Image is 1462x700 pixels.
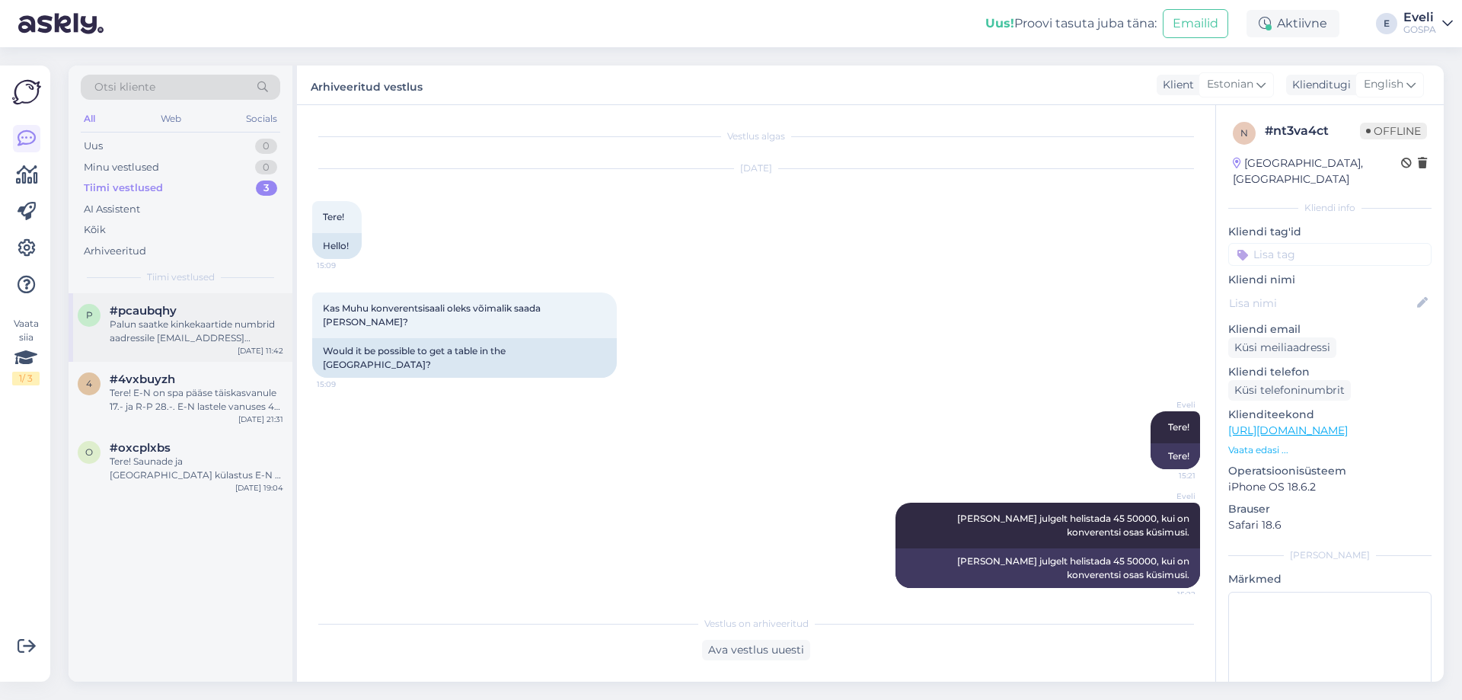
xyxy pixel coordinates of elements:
[1228,424,1348,437] a: [URL][DOMAIN_NAME]
[86,378,92,389] span: 4
[1364,76,1403,93] span: English
[158,109,184,129] div: Web
[985,16,1014,30] b: Uus!
[317,379,374,390] span: 15:09
[110,304,177,318] span: #pcaubqhy
[323,211,344,222] span: Tere!
[1228,517,1432,533] p: Safari 18.6
[1229,295,1414,312] input: Lisa nimi
[1403,11,1453,36] a: EveliGOSPA
[1286,77,1351,93] div: Klienditugi
[1228,463,1432,479] p: Operatsioonisüsteem
[86,309,93,321] span: p
[1228,337,1336,358] div: Küsi meiliaadressi
[12,78,41,107] img: Askly Logo
[1138,399,1195,411] span: Eveli
[243,109,280,129] div: Socials
[1138,470,1195,481] span: 15:21
[1228,224,1432,240] p: Kliendi tag'id
[312,129,1200,143] div: Vestlus algas
[1228,443,1432,457] p: Vaata edasi ...
[1376,13,1397,34] div: E
[147,270,215,284] span: Tiimi vestlused
[1228,479,1432,495] p: iPhone OS 18.6.2
[1228,364,1432,380] p: Kliendi telefon
[1228,243,1432,266] input: Lisa tag
[985,14,1157,33] div: Proovi tasuta juba täna:
[702,640,810,660] div: Ava vestlus uuesti
[317,260,374,271] span: 15:09
[311,75,423,95] label: Arhiveeritud vestlus
[323,302,543,328] span: Kas Muhu konverentsisaali oleks võimalik saada [PERSON_NAME]?
[238,345,283,356] div: [DATE] 11:42
[110,441,171,455] span: #oxcplxbs
[84,139,103,154] div: Uus
[1265,122,1360,140] div: # nt3va4ct
[312,338,617,378] div: Would it be possible to get a table in the [GEOGRAPHIC_DATA]?
[110,318,283,345] div: Palun saatke kinkekaartide numbrid aadressile [EMAIL_ADDRESS][DOMAIN_NAME] ja müügiosakond suhtle...
[1151,443,1200,469] div: Tere!
[84,244,146,259] div: Arhiveeritud
[704,617,809,631] span: Vestlus on arhiveeritud
[110,372,175,386] span: #4vxbuyzh
[1233,155,1401,187] div: [GEOGRAPHIC_DATA], [GEOGRAPHIC_DATA]
[1157,77,1194,93] div: Klient
[1163,9,1228,38] button: Emailid
[1228,380,1351,401] div: Küsi telefoninumbrit
[1228,501,1432,517] p: Brauser
[1240,127,1248,139] span: n
[1228,201,1432,215] div: Kliendi info
[1228,272,1432,288] p: Kliendi nimi
[312,233,362,259] div: Hello!
[1403,11,1436,24] div: Eveli
[1207,76,1253,93] span: Estonian
[895,548,1200,588] div: [PERSON_NAME] julgelt helistada 45 50000, kui on konverentsi osas küsimusi.
[94,79,155,95] span: Otsi kliente
[12,317,40,385] div: Vaata siia
[256,181,277,196] div: 3
[1403,24,1436,36] div: GOSPA
[110,386,283,414] div: Tere! E-N on spa pääse täiskasvanule 17.- ja R-P 28.-. E-N lastele vanuses 4-7k.a([PERSON_NAME]) ...
[110,455,283,482] div: Tere! Saunade ja [GEOGRAPHIC_DATA] külastus E-N - päevapilet täiskasvanule 17 € - lapsele vanuses...
[84,181,163,196] div: Tiimi vestlused
[1247,10,1339,37] div: Aktiivne
[1138,491,1195,502] span: Eveli
[238,414,283,425] div: [DATE] 21:31
[12,372,40,385] div: 1 / 3
[255,160,277,175] div: 0
[84,160,159,175] div: Minu vestlused
[85,446,93,458] span: o
[957,513,1192,538] span: [PERSON_NAME] julgelt helistada 45 50000, kui on konverentsi osas küsimusi.
[312,161,1200,175] div: [DATE]
[1228,321,1432,337] p: Kliendi email
[1228,548,1432,562] div: [PERSON_NAME]
[1228,571,1432,587] p: Märkmed
[255,139,277,154] div: 0
[84,202,140,217] div: AI Assistent
[1138,589,1195,600] span: 15:22
[1360,123,1427,139] span: Offline
[1168,421,1189,433] span: Tere!
[1228,407,1432,423] p: Klienditeekond
[235,482,283,494] div: [DATE] 19:04
[81,109,98,129] div: All
[84,222,106,238] div: Kõik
